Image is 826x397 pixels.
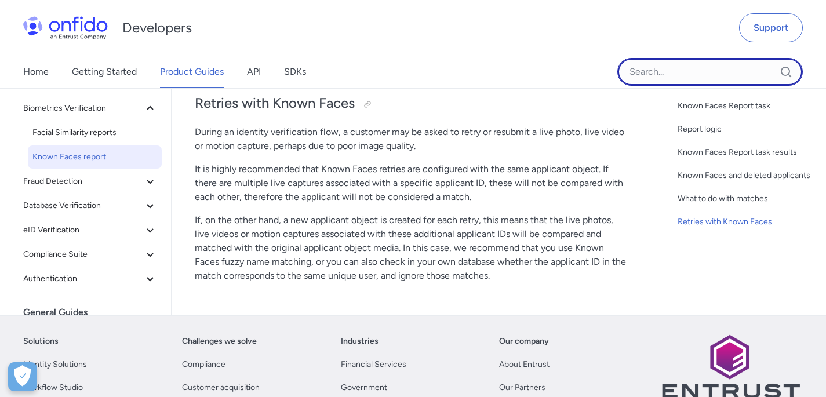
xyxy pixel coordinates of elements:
a: Known Faces Report task [678,99,817,113]
a: Known Faces Report task results [678,145,817,159]
a: About Entrust [499,358,550,371]
a: Facial Similarity reports [28,121,162,144]
a: Report logic [678,122,817,136]
span: Database Verification [23,199,143,213]
a: Known Faces and deleted applicants [678,169,817,183]
a: Solutions [23,334,59,348]
p: It is highly recommended that Known Faces retries are configured with the same applicant object. ... [195,162,629,204]
a: Our Partners [499,381,545,395]
h1: Developers [122,19,192,37]
a: Government [341,381,387,395]
input: Onfido search input field [617,58,803,86]
span: Authentication [23,272,143,286]
span: Facial Similarity reports [32,126,157,140]
a: Challenges we solve [182,334,257,348]
a: Identity Solutions [23,358,87,371]
span: Known Faces report [32,150,157,164]
button: Authentication [19,267,162,290]
a: Financial Services [341,358,406,371]
button: Biometrics Verification [19,97,162,120]
p: If, on the other hand, a new applicant object is created for each retry, this means that the live... [195,213,629,283]
h2: Retries with Known Faces [195,94,629,114]
a: Known Faces report [28,145,162,169]
a: Compliance [182,358,225,371]
button: Fraud Detection [19,170,162,193]
a: Workflow Studio [23,381,83,395]
button: Database Verification [19,194,162,217]
div: General Guides [23,301,166,324]
a: Customer acquisition [182,381,260,395]
span: Fraud Detection [23,174,143,188]
span: Biometrics Verification [23,101,143,115]
span: Compliance Suite [23,247,143,261]
p: During an identity verification flow, a customer may be asked to retry or resubmit a live photo, ... [195,125,629,153]
div: Cookie Preferences [8,362,37,391]
a: Support [739,13,803,42]
a: API [247,56,261,88]
a: What to do with matches [678,192,817,206]
a: SDKs [284,56,306,88]
button: Open Preferences [8,362,37,391]
span: eID Verification [23,223,143,237]
a: Product Guides [160,56,224,88]
a: Our company [499,334,549,348]
a: Home [23,56,49,88]
button: Compliance Suite [19,243,162,266]
button: eID Verification [19,218,162,242]
img: Onfido Logo [23,16,108,39]
a: Industries [341,334,379,348]
a: Getting Started [72,56,137,88]
a: Retries with Known Faces [678,215,817,229]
